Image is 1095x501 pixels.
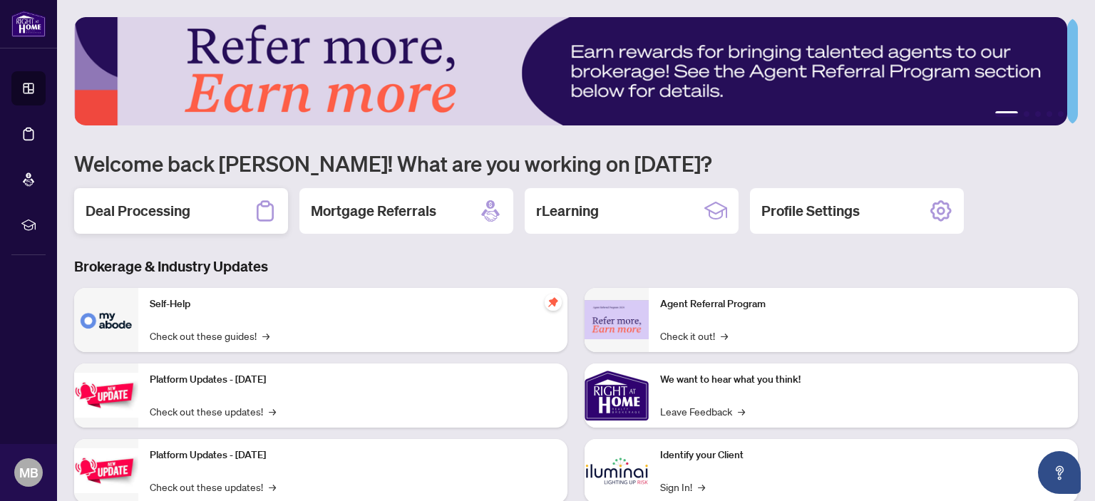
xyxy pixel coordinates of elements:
[660,328,728,344] a: Check it out!→
[269,479,276,495] span: →
[660,372,1066,388] p: We want to hear what you think!
[19,463,38,482] span: MB
[660,479,705,495] a: Sign In!→
[150,479,276,495] a: Check out these updates!→
[1058,111,1064,117] button: 5
[74,448,138,493] img: Platform Updates - July 8, 2025
[660,296,1066,312] p: Agent Referral Program
[74,17,1067,125] img: Slide 0
[311,201,436,221] h2: Mortgage Referrals
[74,373,138,418] img: Platform Updates - July 21, 2025
[698,479,705,495] span: →
[150,328,269,344] a: Check out these guides!→
[721,328,728,344] span: →
[995,111,1018,117] button: 1
[1047,111,1052,117] button: 4
[269,403,276,419] span: →
[660,448,1066,463] p: Identify your Client
[761,201,860,221] h2: Profile Settings
[150,448,556,463] p: Platform Updates - [DATE]
[585,300,649,339] img: Agent Referral Program
[150,296,556,312] p: Self-Help
[585,363,649,428] img: We want to hear what you think!
[74,257,1078,277] h3: Brokerage & Industry Updates
[150,372,556,388] p: Platform Updates - [DATE]
[11,11,46,37] img: logo
[545,294,562,311] span: pushpin
[660,403,745,419] a: Leave Feedback→
[1024,111,1029,117] button: 2
[150,403,276,419] a: Check out these updates!→
[738,403,745,419] span: →
[536,201,599,221] h2: rLearning
[262,328,269,344] span: →
[1035,111,1041,117] button: 3
[74,150,1078,177] h1: Welcome back [PERSON_NAME]! What are you working on [DATE]?
[74,288,138,352] img: Self-Help
[1038,451,1081,494] button: Open asap
[86,201,190,221] h2: Deal Processing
